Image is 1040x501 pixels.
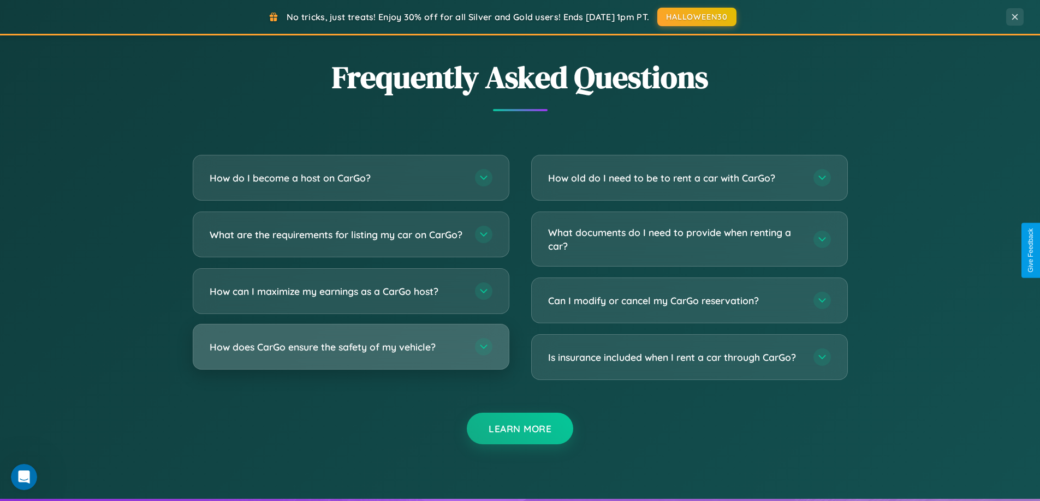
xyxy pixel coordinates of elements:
h3: What are the requirements for listing my car on CarGo? [210,228,464,242]
h3: How does CarGo ensure the safety of my vehicle? [210,340,464,354]
div: Give Feedback [1027,228,1035,273]
h3: How do I become a host on CarGo? [210,171,464,185]
h2: Frequently Asked Questions [193,56,848,98]
iframe: Intercom live chat [11,464,37,490]
h3: Can I modify or cancel my CarGo reservation? [548,294,803,307]
button: HALLOWEEN30 [657,8,736,26]
button: Learn More [467,413,573,444]
h3: How can I maximize my earnings as a CarGo host? [210,285,464,298]
h3: How old do I need to be to rent a car with CarGo? [548,171,803,185]
span: No tricks, just treats! Enjoy 30% off for all Silver and Gold users! Ends [DATE] 1pm PT. [287,11,649,22]
h3: Is insurance included when I rent a car through CarGo? [548,351,803,364]
h3: What documents do I need to provide when renting a car? [548,226,803,252]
